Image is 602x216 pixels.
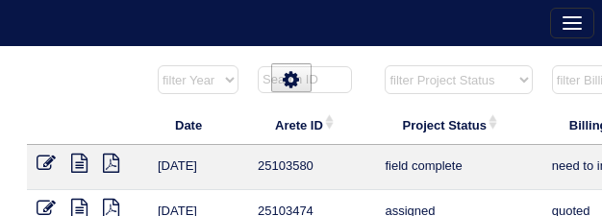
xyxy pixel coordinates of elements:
input: Search ID [258,66,352,93]
td: 25103580 [248,145,375,190]
th: Date [148,105,248,145]
th: Project Status: activate to sort column ascending [375,105,541,145]
th: Arete ID: activate to sort column ascending [248,105,375,145]
td: field complete [375,145,541,190]
button: Toggle navigation [550,8,594,38]
td: [DATE] [148,145,248,190]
